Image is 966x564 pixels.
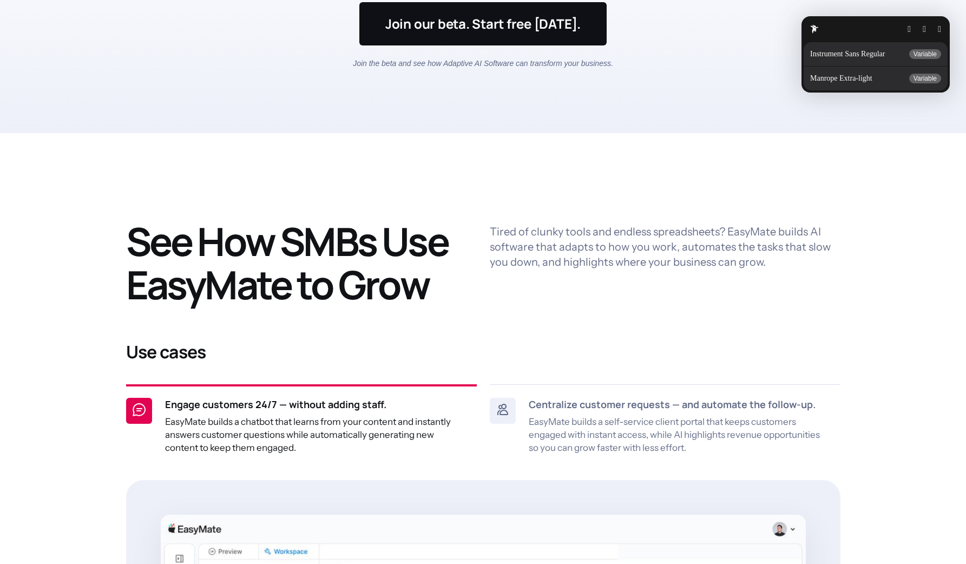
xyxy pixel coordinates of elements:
h3: Use cases [126,341,840,363]
strong: Centralize customer requests — and automate the follow-up. [529,398,816,411]
h1: See How SMBs Use EasyMate to Grow [126,220,477,306]
p: EasyMate builds a self-service client portal that keeps customers engaged with instant access, wh... [529,415,827,454]
em: Join the beta and see how Adaptive AI Software can transform your business. [353,59,613,68]
p: EasyMate builds a chatbot that learns from your content and instantly answers customer questions ... [165,415,464,454]
strong: Engage customers 24/7 — without adding staff. [165,398,386,411]
h4: Join our beta. Start free [DATE]. [385,15,581,32]
p: Tired of clunky tools and endless spreadsheets? EasyMate builds AI software that adapts to how yo... [490,224,840,270]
